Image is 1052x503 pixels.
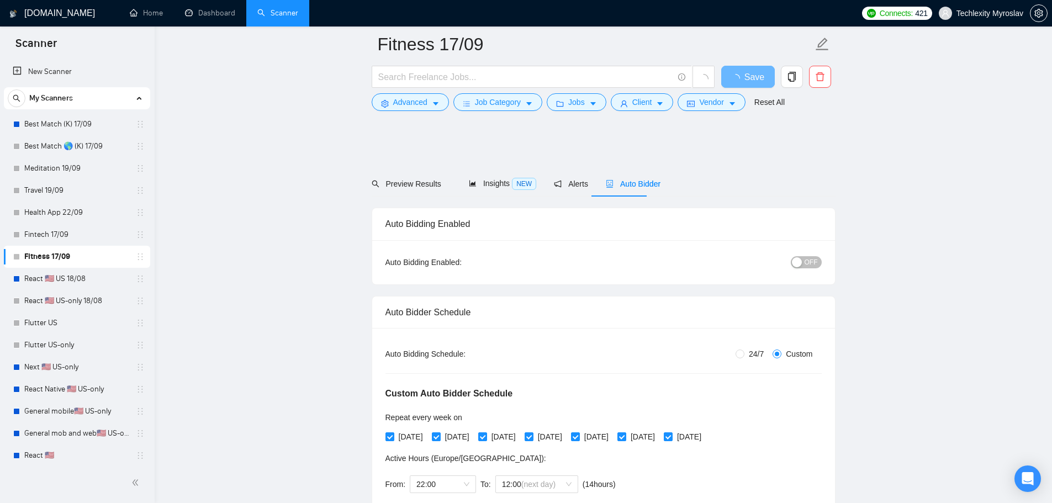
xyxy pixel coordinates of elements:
span: delete [810,72,831,82]
button: setting [1030,4,1048,22]
span: search [8,94,25,102]
span: copy [781,72,802,82]
button: barsJob Categorycaret-down [453,93,542,111]
a: New Scanner [13,61,141,83]
a: Fitness 17/09 [24,246,129,268]
a: Reset All [754,96,785,108]
span: 421 [915,7,927,19]
img: logo [9,5,17,23]
div: Open Intercom Messenger [1014,465,1041,492]
button: search [8,89,25,107]
span: [DATE] [673,431,706,443]
span: To: [480,480,491,489]
span: From: [385,480,406,489]
span: setting [381,99,389,108]
a: Fintech 17/09 [24,224,129,246]
h5: Custom Auto Bidder Schedule [385,387,513,400]
span: idcard [687,99,695,108]
span: ( 14 hours) [583,480,616,489]
span: loading [731,74,744,83]
span: [DATE] [487,431,520,443]
span: [DATE] [441,431,474,443]
a: Travel 19/09 [24,179,129,202]
span: Preview Results [372,179,451,188]
button: copy [781,66,803,88]
span: holder [136,208,145,217]
span: folder [556,99,564,108]
span: OFF [805,256,818,268]
span: NEW [512,178,536,190]
span: Repeat every week on [385,413,462,422]
span: Insights [469,179,536,188]
div: Auto Bidding Enabled: [385,256,531,268]
a: homeHome [130,8,163,18]
input: Scanner name... [378,30,813,58]
a: React Native 🇺🇸 US-only [24,378,129,400]
span: Advanced [393,96,427,108]
span: caret-down [589,99,597,108]
span: Alerts [554,179,588,188]
button: settingAdvancedcaret-down [372,93,449,111]
a: React 🇺🇸 US 18/08 [24,268,129,290]
span: holder [136,385,145,394]
a: React 🇺🇸 [24,444,129,467]
span: holder [136,319,145,327]
a: General mob and web🇺🇸 US-only - to be done [24,422,129,444]
span: bars [463,99,471,108]
button: userClientcaret-down [611,93,674,111]
span: caret-down [432,99,440,108]
a: Next 🇺🇸 US-only [24,356,129,378]
span: holder [136,341,145,350]
button: folderJobscaret-down [547,93,606,111]
button: idcardVendorcaret-down [678,93,745,111]
span: [DATE] [626,431,659,443]
span: (next day) [521,480,556,489]
span: holder [136,429,145,438]
a: Health App 22/09 [24,202,129,224]
span: Scanner [7,35,66,59]
span: [DATE] [580,431,613,443]
span: holder [136,296,145,305]
span: holder [136,252,145,261]
button: delete [809,66,831,88]
span: 24/7 [744,348,768,360]
span: notification [554,180,562,188]
span: search [372,180,379,188]
div: Auto Bidding Enabled [385,208,822,240]
span: Client [632,96,652,108]
span: robot [606,180,614,188]
span: user [620,99,628,108]
a: dashboardDashboard [185,8,235,18]
span: [DATE] [394,431,427,443]
span: caret-down [728,99,736,108]
span: holder [136,274,145,283]
span: holder [136,407,145,416]
span: holder [136,230,145,239]
span: Connects: [880,7,913,19]
a: Best Match 🌎 (K) 17/09 [24,135,129,157]
span: holder [136,164,145,173]
span: Vendor [699,96,723,108]
span: holder [136,142,145,151]
span: area-chart [469,179,477,187]
li: New Scanner [4,61,150,83]
a: Best Match (K) 17/09 [24,113,129,135]
span: holder [136,363,145,372]
a: Flutter US [24,312,129,334]
span: [DATE] [533,431,567,443]
a: Meditation 19/09 [24,157,129,179]
span: Job Category [475,96,521,108]
input: Search Freelance Jobs... [378,70,673,84]
span: Jobs [568,96,585,108]
span: 12:00 [502,476,572,493]
div: Auto Bidder Schedule [385,296,822,328]
span: holder [136,120,145,129]
span: Custom [781,348,817,360]
img: upwork-logo.png [867,9,876,18]
button: Save [721,66,775,88]
span: caret-down [656,99,664,108]
a: setting [1030,9,1048,18]
div: Auto Bidding Schedule: [385,348,531,360]
span: user [942,9,949,17]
